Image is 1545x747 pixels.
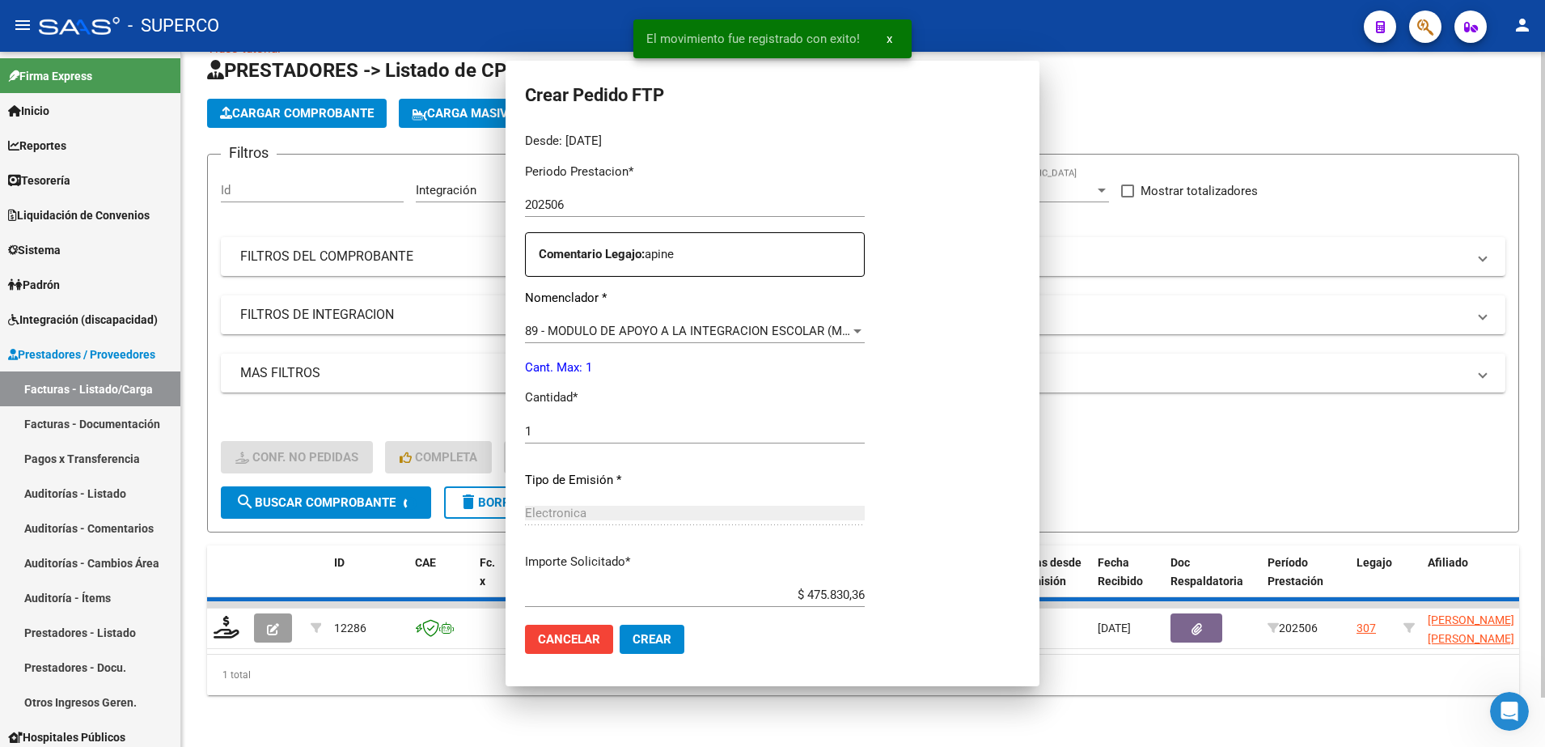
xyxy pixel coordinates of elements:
[207,655,1519,695] div: 1 total
[334,622,366,635] span: 12286
[58,117,311,343] div: Buenos dias, el [DATE] [PERSON_NAME] se dio cuenta que la fc que esta en el id 12286 del centro l...
[525,553,865,571] p: Importe Solicitado
[77,530,90,543] button: Adjuntar un archivo
[1350,545,1397,617] datatable-header-cell: Legajo
[408,545,473,617] datatable-header-cell: CAE
[8,67,92,85] span: Firma Express
[8,102,49,120] span: Inicio
[334,556,345,569] span: ID
[633,632,671,647] span: Crear
[51,530,64,543] button: Selector de gif
[11,10,41,40] button: go back
[8,276,60,294] span: Padrón
[240,306,1467,324] mat-panel-title: FILTROS DE INTEGRACION
[473,545,506,617] datatable-header-cell: Fc. x
[103,530,116,543] button: Start recording
[253,10,284,40] button: Inicio
[240,248,1467,265] mat-panel-title: FILTROS DEL COMPROBANTE
[525,388,865,407] p: Cantidad
[78,19,248,44] p: El equipo también puede ayudar
[8,241,61,259] span: Sistema
[525,132,865,151] div: Desde: [DATE]
[1357,619,1376,638] div: 307
[221,142,277,164] h3: Filtros
[1170,556,1243,588] span: Doc Respaldatoria
[207,59,896,82] span: PRESTADORES -> Listado de CPBTs Emitidos por Prestadores / Proveedores
[525,471,865,490] p: Tipo de Emisión *
[1261,545,1350,617] datatable-header-cell: Período Prestación
[1268,622,1318,635] span: 202506
[525,506,586,520] span: Electronica
[1357,556,1392,569] span: Legajo
[8,172,70,189] span: Tesorería
[8,137,66,155] span: Reportes
[400,450,477,465] span: Completa
[459,492,478,511] mat-icon: delete
[220,106,374,121] span: Cargar Comprobante
[8,346,155,363] span: Prestadores / Proveedores
[277,524,303,550] button: Enviar un mensaje…
[525,289,865,308] p: Nomenclador *
[525,324,892,338] span: 89 - MODULO DE APOYO A LA INTEGRACION ESCOLAR (MENSUAL)
[416,183,476,197] span: Integración
[1098,556,1143,588] span: Fecha Recibido
[887,32,892,46] span: x
[1018,545,1091,617] datatable-header-cell: Días desde Emisión
[25,530,38,543] button: Selector de emoji
[525,625,613,654] button: Cancelar
[525,163,865,181] p: Periodo Prestacion
[8,728,125,746] span: Hospitales Públicos
[1490,692,1529,731] iframe: Intercom live chat
[8,206,150,224] span: Liquidación de Convenios
[1091,545,1164,617] datatable-header-cell: Fecha Recibido
[240,364,1467,382] mat-panel-title: MAS FILTROS
[235,495,396,510] span: Buscar Comprobante
[128,8,219,44] span: - SUPERCO
[525,359,865,377] p: Cant. Max: 1
[1513,15,1532,35] mat-icon: person
[235,450,358,465] span: Conf. no pedidas
[415,556,436,569] span: CAE
[46,12,72,38] img: Profile image for Fin
[539,245,864,264] p: apine
[328,545,408,617] datatable-header-cell: ID
[221,410,1505,428] h4: - filtros rápidos Integración -
[620,625,684,654] button: Crear
[525,80,1020,111] h2: Crear Pedido FTP
[284,10,313,39] div: Cerrar
[646,31,860,47] span: El movimiento fue registrado con exito!
[1268,556,1323,588] span: Período Prestación
[539,247,645,261] strong: Comentario Legajo:
[8,311,158,329] span: Integración (discapacidad)
[71,127,298,333] div: Buenos dias, el [DATE] [PERSON_NAME] se dio cuenta que la fc que esta en el id 12286 del centro l...
[13,117,311,363] div: Carolina dice…
[412,106,515,121] span: Carga Masiva
[1428,613,1514,664] span: [PERSON_NAME] [PERSON_NAME] 20575884785
[1025,556,1081,588] span: Días desde Emisión
[1098,622,1131,635] span: [DATE]
[480,556,495,588] span: Fc. x
[235,492,255,511] mat-icon: search
[78,6,98,19] h1: Fin
[1164,545,1261,617] datatable-header-cell: Doc Respaldatoria
[538,632,600,647] span: Cancelar
[1428,556,1468,569] span: Afiliado
[14,496,310,524] textarea: Escribe un mensaje...
[1141,181,1258,201] span: Mostrar totalizadores
[13,15,32,35] mat-icon: menu
[459,495,575,510] span: Borrar Filtros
